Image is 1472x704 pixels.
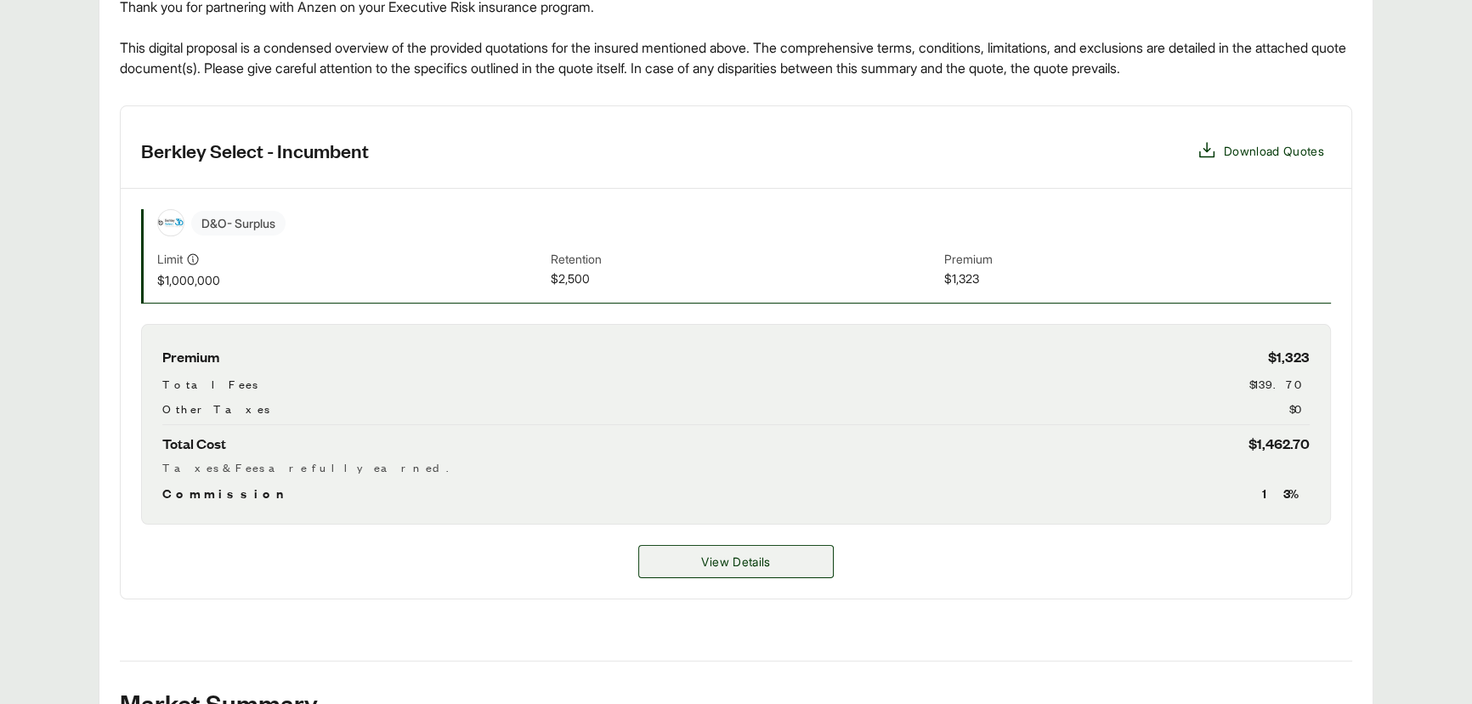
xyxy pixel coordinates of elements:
span: $139.70 [1249,375,1310,393]
button: View Details [638,545,834,578]
span: $2,500 [551,270,937,289]
span: Limit [157,250,183,268]
span: Premium [944,250,1331,270]
span: D&O - Surplus [191,211,286,236]
span: $1,000,000 [157,271,544,289]
span: Total Cost [162,432,226,455]
span: $0 [1289,400,1310,417]
button: Download Quotes [1190,133,1331,167]
span: Download Quotes [1224,142,1324,160]
span: Commission [162,483,292,503]
a: Berkley Select - Incumbent details [638,545,834,578]
div: Taxes & Fees are fully earned. [162,458,1310,476]
span: Total Fees [162,375,258,393]
span: $1,323 [944,270,1331,289]
span: Retention [551,250,937,270]
span: 13 % [1262,483,1310,503]
img: Berkley Select [158,210,184,236]
span: View Details [701,553,770,571]
h3: Berkley Select - Incumbent [141,138,369,163]
span: Premium [162,345,219,368]
span: Other Taxes [162,400,269,417]
span: $1,462.70 [1248,432,1310,455]
span: $1,323 [1268,345,1310,368]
